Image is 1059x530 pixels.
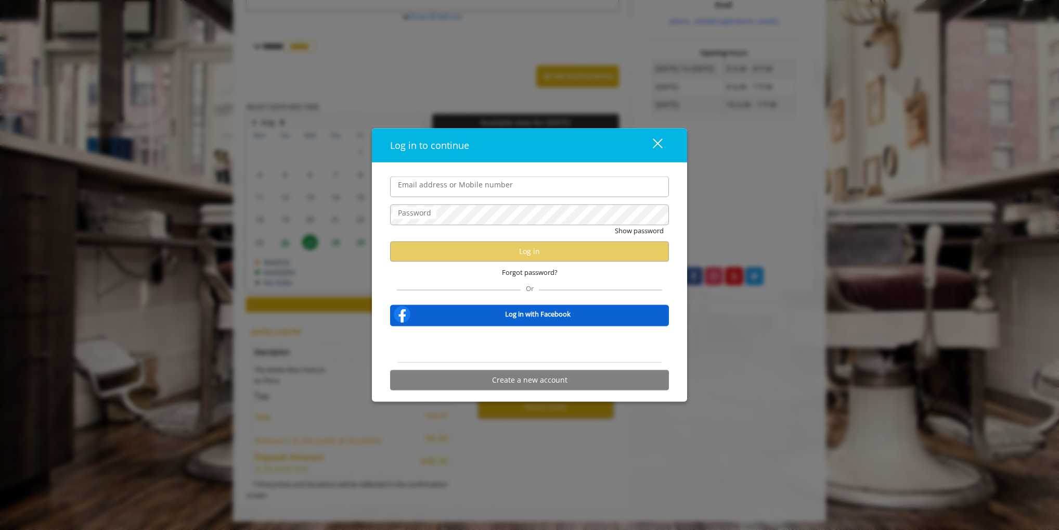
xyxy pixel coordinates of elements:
[390,176,669,197] input: Email address or Mobile number
[390,370,669,390] button: Create a new account
[390,139,469,152] span: Log in to continue
[392,304,412,324] img: facebook-logo
[393,207,436,219] label: Password
[393,179,518,191] label: Email address or Mobile number
[634,135,669,156] button: close dialog
[390,205,669,225] input: Password
[641,137,662,153] div: close dialog
[615,225,664,236] button: Show password
[521,283,539,293] span: Or
[502,267,558,278] span: Forgot password?
[505,309,571,320] b: Log in with Facebook
[469,333,590,356] iframe: Sign in with Google Button
[390,241,669,261] button: Log in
